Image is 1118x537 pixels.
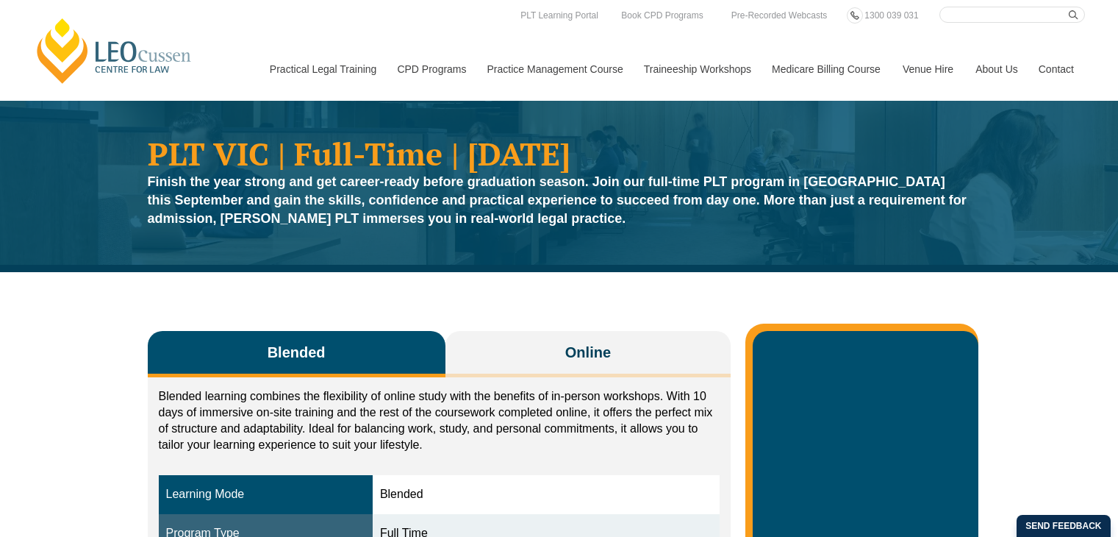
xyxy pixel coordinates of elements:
[259,38,387,101] a: Practical Legal Training
[633,38,761,101] a: Traineeship Workshops
[148,174,967,226] strong: Finish the year strong and get career-ready before graduation season. Join our full-time PLT prog...
[728,7,831,24] a: Pre-Recorded Webcasts
[565,342,611,363] span: Online
[268,342,326,363] span: Blended
[159,388,720,453] p: Blended learning combines the flexibility of online study with the benefits of in-person workshop...
[517,7,602,24] a: PLT Learning Portal
[617,7,706,24] a: Book CPD Programs
[964,38,1028,101] a: About Us
[386,38,476,101] a: CPD Programs
[166,486,365,503] div: Learning Mode
[33,16,196,85] a: [PERSON_NAME] Centre for Law
[380,486,712,503] div: Blended
[761,38,892,101] a: Medicare Billing Course
[1028,38,1085,101] a: Contact
[892,38,964,101] a: Venue Hire
[148,138,971,169] h1: PLT VIC | Full-Time | [DATE]
[864,10,918,21] span: 1300 039 031
[861,7,922,24] a: 1300 039 031
[476,38,633,101] a: Practice Management Course
[1020,438,1081,500] iframe: LiveChat chat widget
